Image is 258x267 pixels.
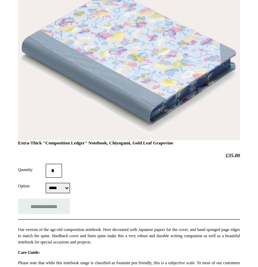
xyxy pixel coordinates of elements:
[18,152,240,159] h2: £35.00
[18,167,46,173] label: Quantity
[18,226,240,245] p: Our version of the age-old composition notebook. Here decorated with Japanese papers for the cove...
[18,183,46,189] label: Option
[18,250,40,255] strong: Care Guide:
[18,3,240,146] h1: Extra-Thick "Composition Ledger" Notebook, Chiyogami, Gold Leaf Grapevine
